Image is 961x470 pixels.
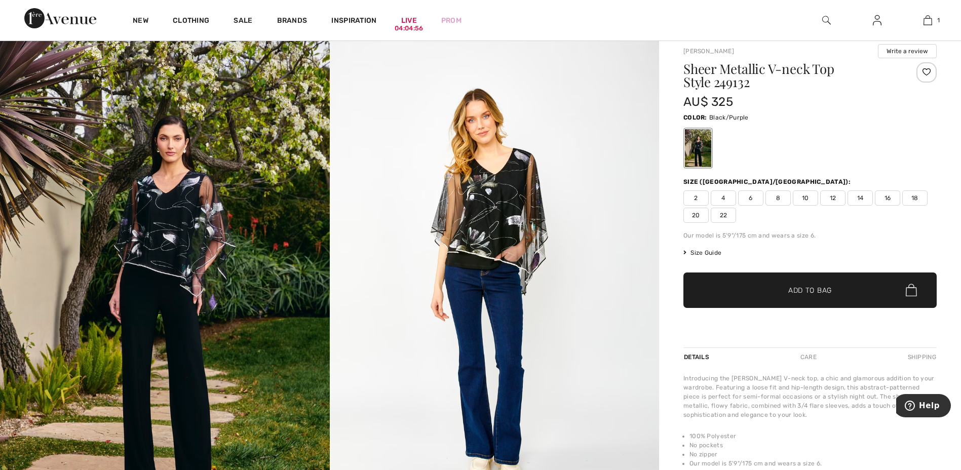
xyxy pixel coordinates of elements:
button: Write a review [878,44,937,58]
span: AU$ 325 [683,95,733,109]
li: Our model is 5'9"/175 cm and wears a size 6. [689,459,937,468]
span: Add to Bag [788,285,832,295]
span: 1 [937,16,940,25]
span: 4 [711,190,736,206]
a: 1 [903,14,952,26]
img: search the website [822,14,831,26]
div: Details [683,348,712,366]
div: Shipping [905,348,937,366]
span: 10 [793,190,818,206]
a: Brands [277,16,307,27]
span: 12 [820,190,845,206]
div: 04:04:56 [395,24,423,33]
a: [PERSON_NAME] [683,48,734,55]
a: Sign In [865,14,890,27]
a: Sale [234,16,252,27]
a: Clothing [173,16,209,27]
span: 8 [765,190,791,206]
a: Live04:04:56 [401,15,417,26]
span: Inspiration [331,16,376,27]
span: Black/Purple [709,114,749,121]
span: Size Guide [683,248,721,257]
span: 2 [683,190,709,206]
li: No zipper [689,450,937,459]
span: 6 [738,190,763,206]
a: New [133,16,148,27]
span: 20 [683,208,709,223]
span: Color: [683,114,707,121]
h1: Sheer Metallic V-neck Top Style 249132 [683,62,895,89]
li: 100% Polyester [689,432,937,441]
div: Care [792,348,825,366]
span: 14 [848,190,873,206]
img: My Info [873,14,881,26]
img: Bag.svg [906,284,917,297]
button: Add to Bag [683,272,937,308]
span: 16 [875,190,900,206]
a: Prom [441,15,462,26]
div: Our model is 5'9"/175 cm and wears a size 6. [683,231,937,240]
img: My Bag [924,14,932,26]
span: 22 [711,208,736,223]
img: 1ère Avenue [24,8,96,28]
span: 18 [902,190,928,206]
div: Black/Purple [685,129,711,167]
li: No pockets [689,441,937,450]
iframe: Opens a widget where you can find more information [896,394,951,419]
div: Size ([GEOGRAPHIC_DATA]/[GEOGRAPHIC_DATA]): [683,177,853,186]
div: Introducing the [PERSON_NAME] V-neck top, a chic and glamorous addition to your wardrobe. Featuri... [683,374,937,419]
